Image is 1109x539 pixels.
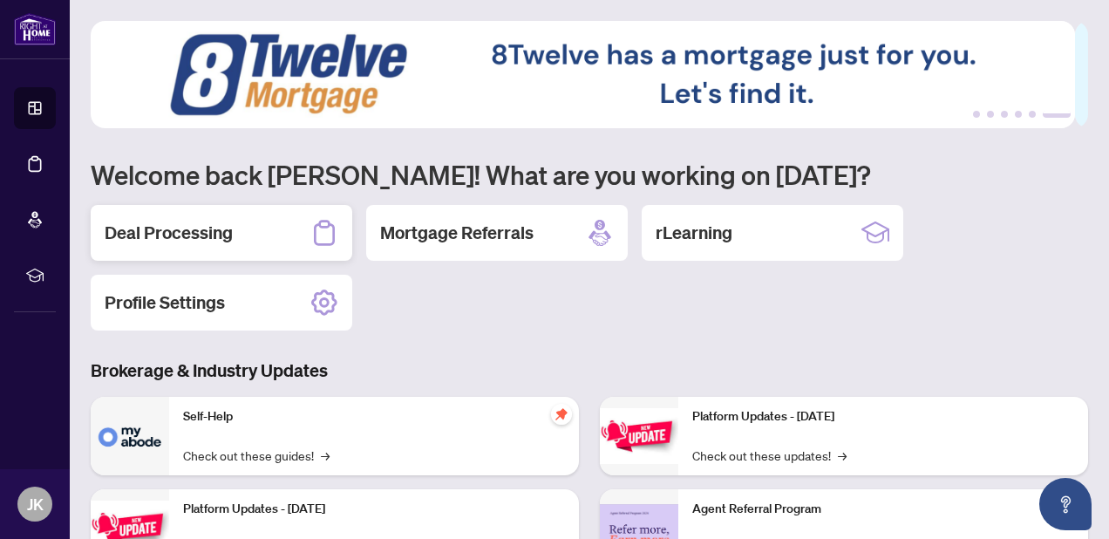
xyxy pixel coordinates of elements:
[1043,111,1071,118] button: 6
[551,404,572,425] span: pushpin
[1001,111,1008,118] button: 3
[321,446,330,465] span: →
[91,21,1075,128] img: Slide 5
[27,492,44,516] span: JK
[380,221,534,245] h2: Mortgage Referrals
[973,111,980,118] button: 1
[91,397,169,475] img: Self-Help
[183,446,330,465] a: Check out these guides!→
[91,358,1088,383] h3: Brokerage & Industry Updates
[105,221,233,245] h2: Deal Processing
[105,290,225,315] h2: Profile Settings
[1029,111,1036,118] button: 5
[14,13,56,45] img: logo
[656,221,732,245] h2: rLearning
[838,446,847,465] span: →
[600,408,678,463] img: Platform Updates - June 23, 2025
[692,407,1074,426] p: Platform Updates - [DATE]
[692,446,847,465] a: Check out these updates!→
[91,158,1088,191] h1: Welcome back [PERSON_NAME]! What are you working on [DATE]?
[1015,111,1022,118] button: 4
[1039,478,1092,530] button: Open asap
[183,500,565,519] p: Platform Updates - [DATE]
[987,111,994,118] button: 2
[183,407,565,426] p: Self-Help
[692,500,1074,519] p: Agent Referral Program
